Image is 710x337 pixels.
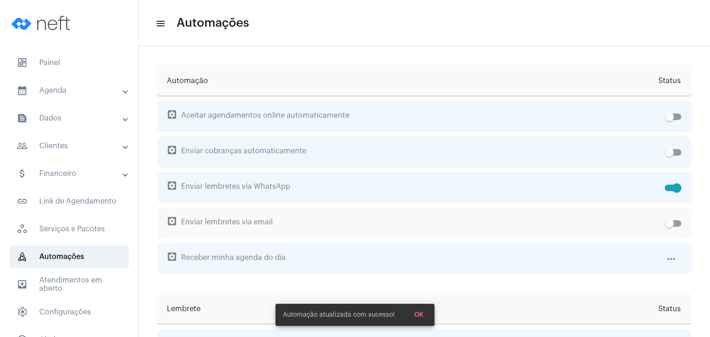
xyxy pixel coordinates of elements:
span: Enviar cobranças automaticamente [167,137,661,168]
mat-panel-title: Dados [17,113,123,124]
mat-icon: sidenav icon [17,279,28,290]
mat-panel-title: Agenda [17,85,123,96]
mat-expansion-panel-header: sidenav iconDados [6,107,138,129]
mat-icon: more_horiz [666,253,677,265]
mat-icon: settings_applications [166,251,177,262]
span: sidenav icon [17,223,28,235]
span: Enviar lembretes via email [167,208,661,239]
span: Automações [9,246,129,268]
mat-icon: sidenav icon [155,18,165,29]
mat-expansion-panel-header: sidenav iconFinanceiro [6,162,138,185]
span: Automação atualizada com sucesso! [283,310,395,319]
mat-icon: sidenav icon [17,140,28,151]
mat-icon: settings_applications [166,144,177,156]
button: OK [407,307,431,323]
mat-icon: sidenav icon [17,168,28,179]
span: Automações [177,16,249,30]
span: Status [658,65,681,96]
mat-panel-title: Financeiro [17,168,123,179]
span: sidenav icon [17,57,28,68]
mat-icon: settings_applications [166,180,177,191]
span: Serviços e Pacotes [9,218,129,240]
mat-expansion-panel-header: sidenav iconAgenda [6,79,138,102]
span: sidenav icon [17,251,28,262]
mat-expansion-panel-header: sidenav iconClientes [6,135,138,157]
mat-icon: settings_applications [166,216,177,227]
span: Automação [167,65,208,96]
mat-icon: sidenav icon [17,85,28,96]
span: Enviar lembretes via WhatsApp [167,172,661,203]
img: logo-neft-novo-2.png [7,5,77,42]
span: sidenav icon [17,307,28,318]
span: Receber minha agenda do dia [167,243,662,274]
mat-panel-title: Clientes [17,140,123,151]
span: OK [414,312,423,318]
span: Status [658,293,681,325]
span: Aceitar agendamentos online automaticamente [167,101,661,132]
span: Atendimentos em aberto [9,273,129,295]
span: Configurações [9,301,129,323]
span: Link de Agendamento [9,190,129,212]
span: Lembrete [167,293,201,325]
mat-icon: sidenav icon [17,196,28,207]
mat-icon: settings_applications [166,109,177,120]
mat-icon: sidenav icon [17,113,28,124]
span: Painel [9,52,129,74]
